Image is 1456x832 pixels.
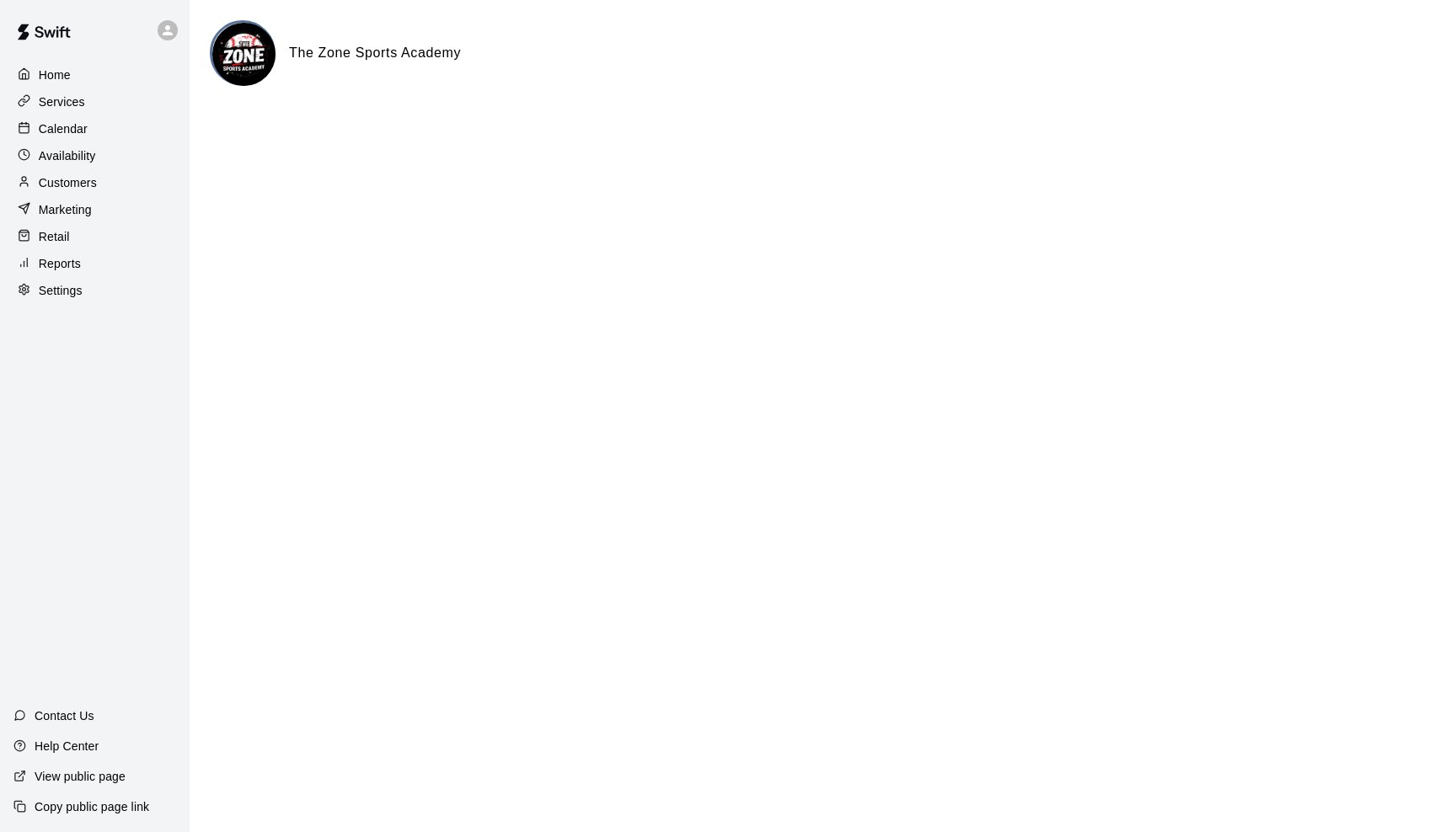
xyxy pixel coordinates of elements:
[13,197,176,222] a: Marketing
[39,120,88,137] p: Calendar
[13,278,176,303] a: Settings
[35,738,99,755] p: Help Center
[39,147,96,164] p: Availability
[13,170,176,195] a: Customers
[289,42,461,64] h6: The Zone Sports Academy
[39,228,70,245] p: Retail
[13,62,176,88] a: Home
[13,251,176,276] a: Reports
[39,255,81,272] p: Reports
[35,768,126,785] p: View public page
[13,143,176,168] a: Availability
[35,798,149,815] p: Copy public page link
[39,201,92,218] p: Marketing
[39,67,71,83] p: Home
[39,93,85,110] p: Services
[39,174,97,191] p: Customers
[212,23,276,86] img: The Zone Sports Academy logo
[35,707,94,724] p: Contact Us
[39,282,83,299] p: Settings
[13,224,176,249] a: Retail
[13,116,176,141] a: Calendar
[13,89,176,115] a: Services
